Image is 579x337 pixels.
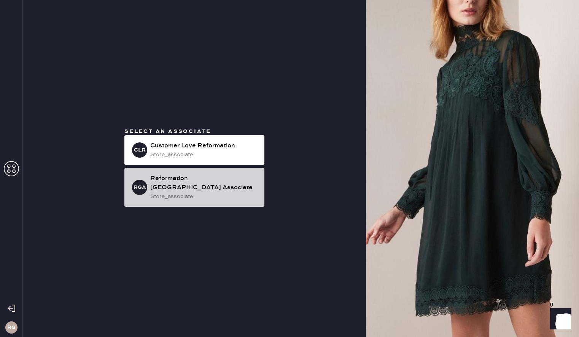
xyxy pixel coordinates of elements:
div: store_associate [150,150,258,159]
iframe: Front Chat [543,303,576,335]
h3: RG [7,325,16,330]
h3: CLR [134,147,146,153]
div: Customer Love Reformation [150,141,258,150]
div: store_associate [150,192,258,201]
h3: RGA [134,185,146,190]
span: Select an associate [124,128,211,135]
div: Reformation [GEOGRAPHIC_DATA] Associate [150,174,258,192]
